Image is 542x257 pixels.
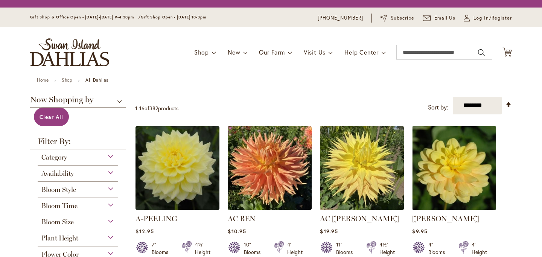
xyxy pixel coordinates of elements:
[472,241,487,256] div: 4' Height
[320,204,404,211] a: AC Jeri
[41,234,78,242] span: Plant Height
[34,108,69,126] a: Clear All
[139,105,145,112] span: 16
[135,105,137,112] span: 1
[228,228,246,235] span: $10.95
[344,48,379,56] span: Help Center
[244,241,265,256] div: 10" Blooms
[40,113,63,120] span: Clear All
[336,241,357,256] div: 11" Blooms
[228,204,312,211] a: AC BEN
[478,47,485,59] button: Search
[428,100,448,114] label: Sort by:
[41,218,74,226] span: Bloom Size
[428,241,449,256] div: 4" Blooms
[152,241,173,256] div: 7" Blooms
[228,126,312,210] img: AC BEN
[30,96,126,108] span: Now Shopping by
[135,102,178,114] p: - of products
[135,214,177,223] a: A-PEELING
[259,48,285,56] span: Our Farm
[287,241,303,256] div: 4' Height
[37,77,49,83] a: Home
[379,241,395,256] div: 4½' Height
[391,14,414,22] span: Subscribe
[412,228,427,235] span: $9.95
[135,228,154,235] span: $12.95
[304,48,326,56] span: Visit Us
[412,126,496,210] img: AHOY MATEY
[412,214,479,223] a: [PERSON_NAME]
[30,38,109,66] a: store logo
[320,228,338,235] span: $19.95
[41,186,76,194] span: Bloom Style
[41,153,67,161] span: Category
[30,15,141,20] span: Gift Shop & Office Open - [DATE]-[DATE] 9-4:30pm /
[228,48,240,56] span: New
[194,48,209,56] span: Shop
[320,126,404,210] img: AC Jeri
[141,15,206,20] span: Gift Shop Open - [DATE] 10-3pm
[380,14,414,22] a: Subscribe
[228,214,256,223] a: AC BEN
[30,137,126,149] strong: Filter By:
[62,77,72,83] a: Shop
[320,214,399,223] a: AC [PERSON_NAME]
[412,204,496,211] a: AHOY MATEY
[135,204,219,211] a: A-Peeling
[135,126,219,210] img: A-Peeling
[464,14,512,22] a: Log In/Register
[318,14,363,22] a: [PHONE_NUMBER]
[473,14,512,22] span: Log In/Register
[41,202,78,210] span: Bloom Time
[85,77,108,83] strong: All Dahlias
[195,241,210,256] div: 4½' Height
[41,169,74,178] span: Availability
[149,105,158,112] span: 382
[434,14,456,22] span: Email Us
[423,14,456,22] a: Email Us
